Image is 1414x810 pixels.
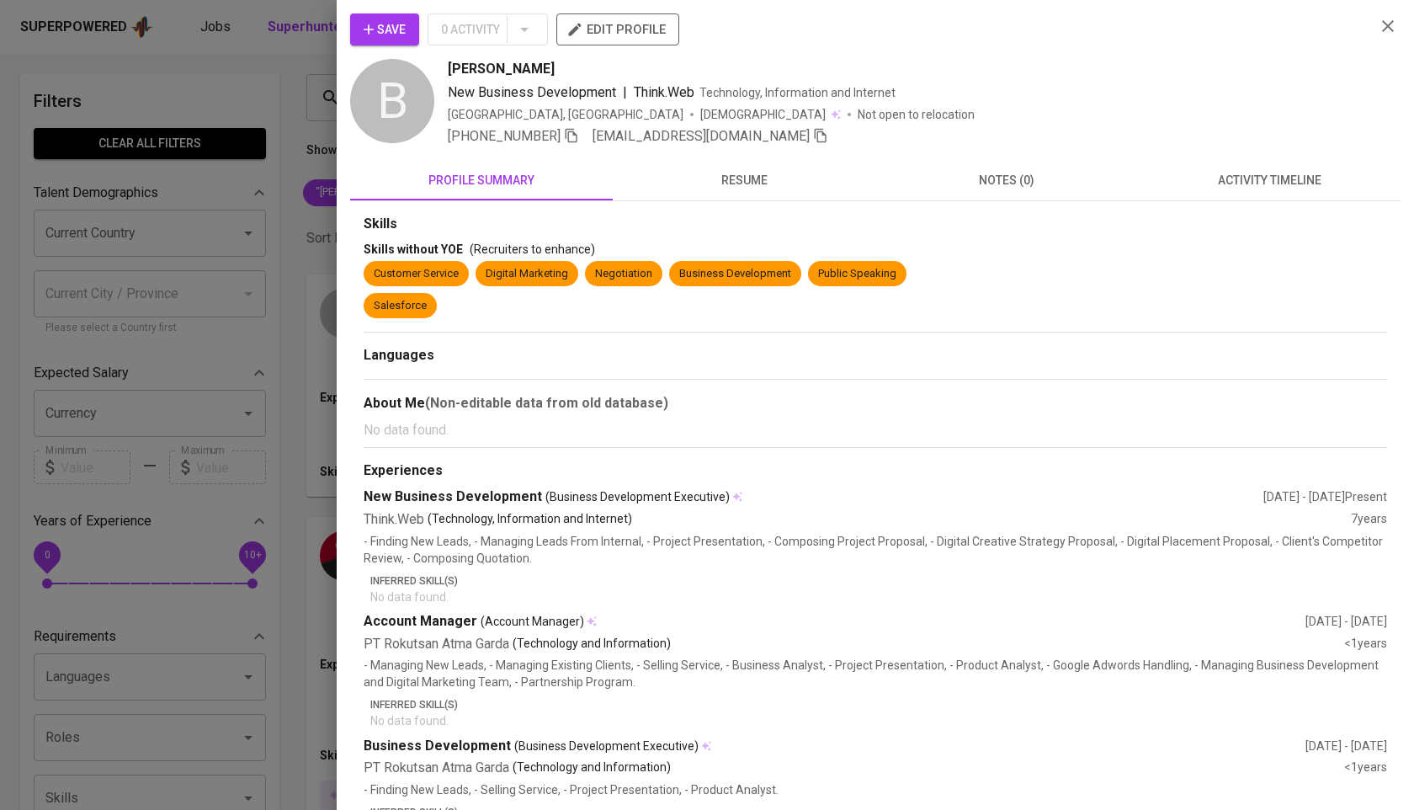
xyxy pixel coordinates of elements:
div: Languages [364,346,1387,365]
p: (Technology, Information and Internet) [428,510,632,530]
span: Think.Web [634,84,694,100]
div: Public Speaking [818,266,896,282]
b: (Non-editable data from old database) [425,395,668,411]
span: edit profile [570,19,666,40]
div: About Me [364,393,1387,413]
div: Negotiation [595,266,652,282]
div: B [350,59,434,143]
div: Customer Service [374,266,459,282]
button: edit profile [556,13,679,45]
p: No data found. [370,589,1387,605]
p: Not open to relocation [858,106,975,123]
span: Save [364,19,406,40]
div: [GEOGRAPHIC_DATA], [GEOGRAPHIC_DATA] [448,106,683,123]
div: PT Rokutsan Atma Garda [364,635,1344,654]
p: (Technology and Information) [513,759,671,778]
div: Think.Web [364,510,1351,530]
p: - Finding New Leads, - Managing Leads From Internal, - Project Presentation, - Composing Project ... [364,533,1387,567]
div: Digital Marketing [486,266,568,282]
span: (Business Development Executive) [545,488,730,505]
span: | [623,83,627,103]
p: - Managing New Leads, - Managing Existing Clients, - Selling Service, - Business Analyst, - Proje... [364,657,1387,690]
div: Business Development [679,266,791,282]
span: Technology, Information and Internet [699,86,896,99]
div: [DATE] - [DATE] [1305,613,1387,630]
div: Business Development [364,737,1305,756]
button: Save [350,13,419,45]
div: <1 years [1344,759,1387,778]
p: Inferred Skill(s) [370,573,1387,589]
span: Skills without YOE [364,242,463,256]
span: activity timeline [1148,170,1390,191]
div: Skills [364,215,1387,234]
span: [EMAIL_ADDRESS][DOMAIN_NAME] [593,128,810,144]
span: resume [623,170,865,191]
span: [PHONE_NUMBER] [448,128,561,144]
div: 7 years [1351,510,1387,530]
div: Experiences [364,461,1387,481]
p: No data found. [370,712,1387,729]
p: (Technology and Information) [513,635,671,654]
span: notes (0) [885,170,1128,191]
div: [DATE] - [DATE] [1305,738,1387,754]
span: New Business Development [448,84,616,100]
p: No data found. [364,420,1387,440]
span: profile summary [360,170,603,191]
p: - Finding New Leads, - Selling Service, - Project Presentation, - Product Analyst. [364,781,1387,798]
div: [DATE] - [DATE] Present [1263,488,1387,505]
a: edit profile [556,22,679,35]
div: Salesforce [374,298,427,314]
span: (Recruiters to enhance) [470,242,595,256]
span: (Account Manager) [481,613,584,630]
div: <1 years [1344,635,1387,654]
span: (Business Development Executive) [514,738,699,754]
p: Inferred Skill(s) [370,697,1387,712]
span: [PERSON_NAME] [448,59,555,79]
span: [DEMOGRAPHIC_DATA] [700,106,828,123]
div: PT Rokutsan Atma Garda [364,759,1344,778]
div: Account Manager [364,612,1305,631]
div: New Business Development [364,488,1263,507]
